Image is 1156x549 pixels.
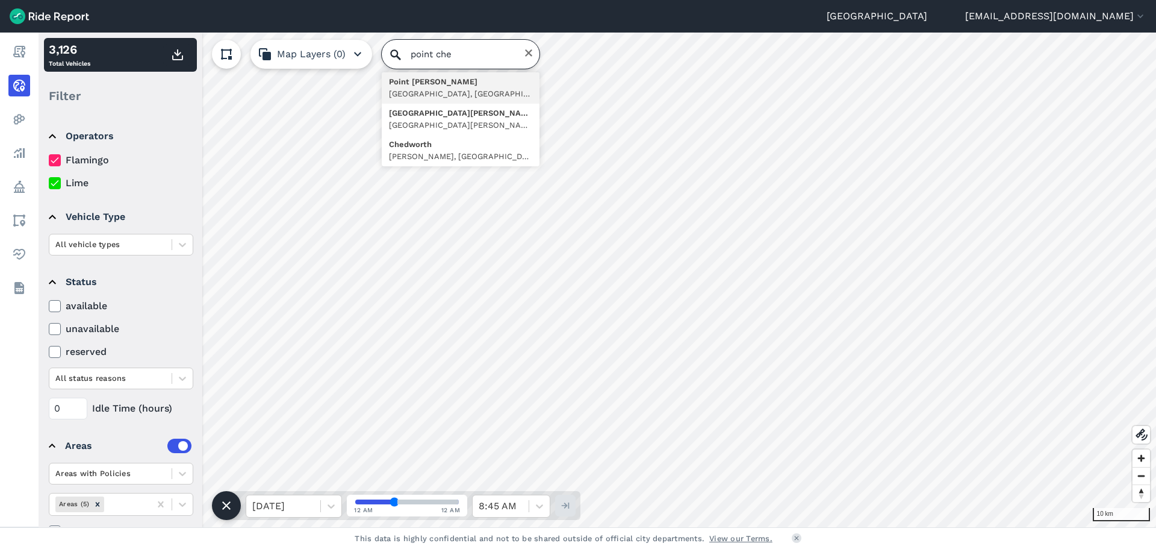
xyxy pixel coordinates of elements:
summary: Operators [49,119,191,153]
label: Lime [49,176,193,190]
div: [GEOGRAPHIC_DATA], [GEOGRAPHIC_DATA], [GEOGRAPHIC_DATA] [389,88,532,100]
button: [EMAIL_ADDRESS][DOMAIN_NAME] [965,9,1146,24]
label: available [49,299,193,313]
a: [GEOGRAPHIC_DATA] [827,9,927,24]
div: Remove Areas (5) [91,497,104,512]
button: Map Layers (0) [250,40,372,69]
label: Filter vehicles by areas [49,524,193,539]
div: [GEOGRAPHIC_DATA][PERSON_NAME] [389,107,532,119]
canvas: Map [39,33,1156,527]
label: reserved [49,345,193,359]
div: Areas [65,439,191,453]
a: Realtime [8,75,30,96]
label: unavailable [49,322,193,336]
a: Areas [8,210,30,231]
a: Policy [8,176,30,198]
div: Filter [44,77,197,115]
div: 3,126 [49,40,90,58]
a: Analyze [8,142,30,164]
button: Zoom out [1133,467,1150,485]
a: View our Terms. [709,533,772,544]
a: Report [8,41,30,63]
div: Point [PERSON_NAME] [389,76,532,88]
div: Idle Time (hours) [49,398,193,419]
span: 12 AM [354,506,373,515]
a: Health [8,243,30,265]
summary: Status [49,265,191,299]
a: Datasets [8,277,30,299]
input: Search Location or Vehicles [382,40,539,69]
button: Zoom in [1133,450,1150,467]
div: Chedworth [389,139,532,151]
span: 12 AM [441,506,461,515]
div: Total Vehicles [49,40,90,69]
label: Flamingo [49,153,193,168]
div: Areas (5) [55,497,91,512]
div: [PERSON_NAME], [GEOGRAPHIC_DATA], [GEOGRAPHIC_DATA] [389,151,532,163]
button: Clear [524,48,533,58]
summary: Areas [49,429,191,463]
a: Heatmaps [8,108,30,130]
summary: Vehicle Type [49,200,191,234]
img: Ride Report [10,8,89,24]
div: 10 km [1093,508,1150,521]
div: [GEOGRAPHIC_DATA][PERSON_NAME], [GEOGRAPHIC_DATA] 1022, [GEOGRAPHIC_DATA] [389,119,532,131]
button: Reset bearing to north [1133,485,1150,502]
